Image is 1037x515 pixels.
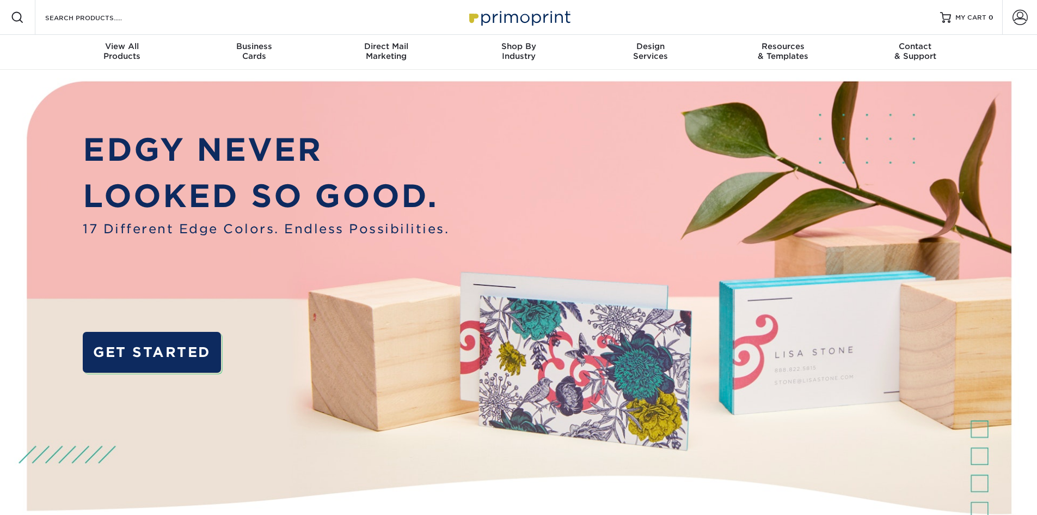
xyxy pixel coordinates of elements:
p: LOOKED SO GOOD. [83,173,449,220]
a: BusinessCards [188,35,320,70]
span: View All [56,41,188,51]
span: Business [188,41,320,51]
div: Services [585,41,717,61]
div: Marketing [320,41,452,61]
span: Direct Mail [320,41,452,51]
span: 0 [989,14,993,21]
span: Design [585,41,717,51]
a: GET STARTED [83,332,220,373]
span: MY CART [955,13,986,22]
span: Contact [849,41,981,51]
input: SEARCH PRODUCTS..... [44,11,150,24]
div: Products [56,41,188,61]
a: Resources& Templates [717,35,849,70]
span: Shop By [452,41,585,51]
div: & Support [849,41,981,61]
span: Resources [717,41,849,51]
p: EDGY NEVER [83,126,449,173]
div: Industry [452,41,585,61]
a: Shop ByIndustry [452,35,585,70]
a: DesignServices [585,35,717,70]
a: View AllProducts [56,35,188,70]
div: & Templates [717,41,849,61]
div: Cards [188,41,320,61]
a: Direct MailMarketing [320,35,452,70]
span: 17 Different Edge Colors. Endless Possibilities. [83,220,449,238]
a: Contact& Support [849,35,981,70]
img: Primoprint [464,5,573,29]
